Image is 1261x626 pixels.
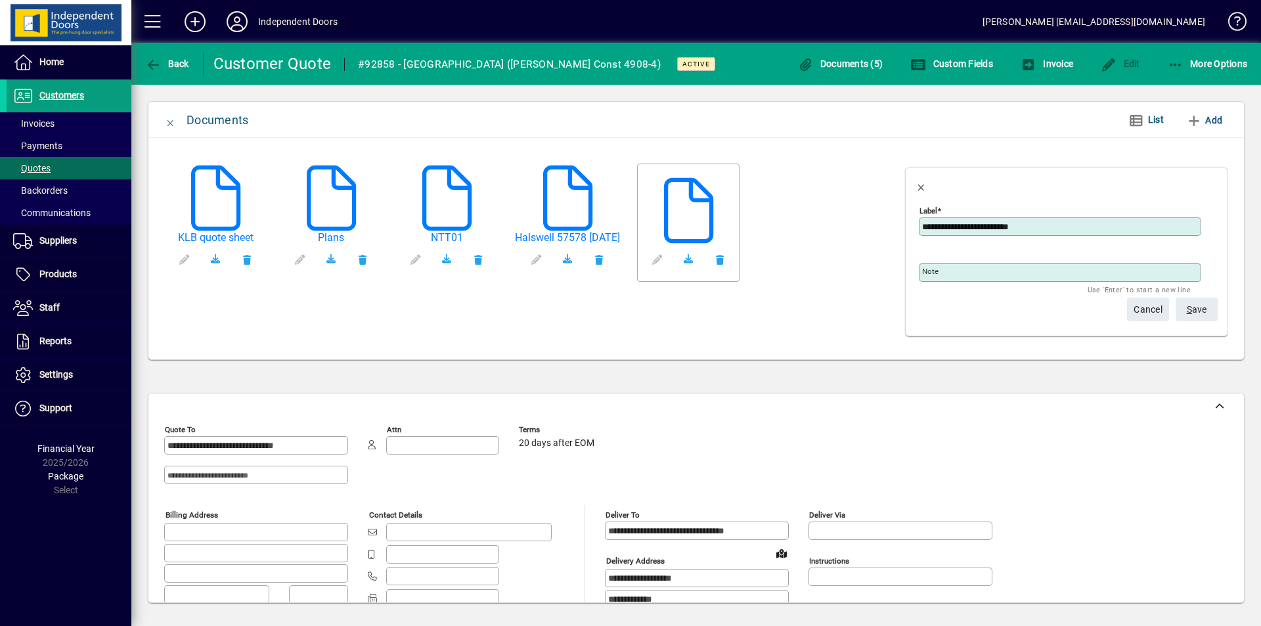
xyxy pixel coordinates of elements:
span: Communications [13,208,91,218]
div: Documents [187,110,248,131]
a: Download [431,244,462,275]
a: View on map [771,543,792,564]
a: Download [552,244,583,275]
span: ave [1187,299,1207,321]
span: Add [1186,110,1222,131]
span: Products [39,269,77,279]
button: Add [1181,108,1228,132]
span: Invoices [13,118,55,129]
span: Package [48,471,83,481]
span: Back [145,58,189,69]
button: Close [155,104,187,136]
button: Remove [231,244,263,275]
span: Customers [39,90,84,101]
app-page-header-button: Back [131,52,204,76]
a: Download [200,244,231,275]
a: Invoices [7,112,131,135]
mat-label: Deliver via [809,510,845,520]
span: 20 days after EOM [519,438,594,449]
span: Terms [519,426,598,434]
span: Cancel [1134,299,1162,321]
a: Plans [284,231,378,244]
span: S [1187,304,1192,315]
a: Reports [7,325,131,358]
span: Suppliers [39,235,77,246]
button: Edit [1097,52,1143,76]
div: Customer Quote [213,53,332,74]
button: Custom Fields [907,52,996,76]
div: #92858 - [GEOGRAPHIC_DATA] ([PERSON_NAME] Const 4908-4) [358,54,661,75]
mat-label: Note [922,267,939,276]
span: Payments [13,141,62,151]
a: Staff [7,292,131,324]
button: Add [174,10,216,34]
span: Reports [39,336,72,346]
span: Documents (5) [797,58,883,69]
span: Financial Year [37,443,95,454]
button: Remove [462,244,494,275]
a: Suppliers [7,225,131,257]
button: List [1118,108,1174,132]
div: Independent Doors [258,11,338,32]
button: Remove [347,244,378,275]
a: Settings [7,359,131,391]
span: Settings [39,369,73,380]
button: Save [1176,298,1218,321]
button: Profile [216,10,258,34]
a: KLB quote sheet [168,231,263,244]
span: Custom Fields [910,58,993,69]
a: Products [7,258,131,291]
a: Payments [7,135,131,157]
button: Invoice [1017,52,1076,76]
button: Remove [583,244,615,275]
button: Back [142,52,192,76]
a: Home [7,46,131,79]
mat-label: Deliver To [606,510,640,520]
div: [PERSON_NAME] [EMAIL_ADDRESS][DOMAIN_NAME] [983,11,1205,32]
button: Remove [704,244,736,275]
a: Download [673,244,704,275]
a: Download [315,244,347,275]
span: Invoice [1021,58,1073,69]
a: Backorders [7,179,131,202]
a: NTT01 [399,231,494,244]
span: Edit [1101,58,1140,69]
button: Cancel [1127,298,1169,321]
a: Communications [7,202,131,224]
span: Staff [39,302,60,313]
span: Quotes [13,163,51,173]
button: Close [906,169,937,200]
span: Backorders [13,185,68,196]
mat-hint: Use 'Enter' to start a new line [1088,282,1191,297]
span: More Options [1168,58,1248,69]
span: Support [39,403,72,413]
mat-label: Label [919,206,937,215]
mat-label: Attn [387,425,401,434]
span: List [1148,114,1164,125]
mat-label: Quote To [165,425,196,434]
a: Quotes [7,157,131,179]
span: Active [682,60,710,68]
mat-label: Instructions [809,556,849,566]
a: Support [7,392,131,425]
a: Halswell 57578 [DATE] [515,231,620,244]
a: Knowledge Base [1218,3,1245,45]
span: Home [39,56,64,67]
button: More Options [1164,52,1251,76]
button: Documents (5) [794,52,886,76]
